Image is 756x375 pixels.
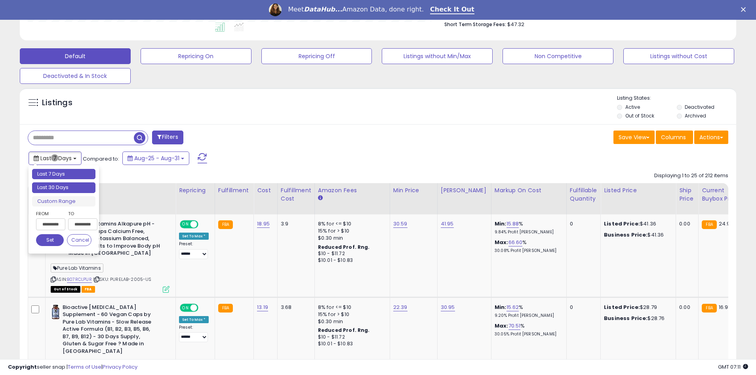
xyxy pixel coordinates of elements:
p: Listing States: [617,95,736,102]
small: FBA [218,220,233,229]
button: Deactivated & In Stock [20,68,131,84]
b: Listed Price: [604,303,640,311]
div: Fulfillment Cost [281,186,311,203]
div: [PERSON_NAME] [441,186,488,195]
div: $10.01 - $10.83 [318,257,384,264]
div: $0.30 min [318,235,384,242]
div: Close [741,7,749,12]
label: Active [625,104,640,110]
span: 16.95 [719,303,731,311]
span: 2025-09-8 07:11 GMT [718,363,748,371]
button: Repricing On [141,48,251,64]
div: 3.68 [281,304,308,311]
div: Markup on Cost [495,186,563,195]
h5: Listings [42,97,72,108]
a: B07RCLP1JR [67,276,92,283]
div: % [495,239,560,254]
li: Custom Range [32,196,95,207]
span: All listings that are currently out of stock and unavailable for purchase on Amazon [51,286,80,293]
div: seller snap | | [8,364,137,371]
div: 0.00 [679,220,692,227]
div: ASIN: [51,220,169,292]
small: FBA [218,304,233,312]
p: 30.05% Profit [PERSON_NAME] [495,331,560,337]
label: To [68,210,91,218]
a: 30.95 [441,303,455,311]
button: Aug-25 - Aug-31 [122,152,189,165]
div: Preset: [179,325,209,343]
div: Set To Max * [179,316,209,323]
span: Aug-25 - Aug-31 [134,154,179,162]
div: 8% for <= $10 [318,220,384,227]
b: Short Term Storage Fees: [444,21,506,28]
div: $10.01 - $10.83 [318,341,384,347]
div: 0 [570,304,594,311]
li: Last 7 Days [32,169,95,180]
p: 9.20% Profit [PERSON_NAME] [495,313,560,318]
div: % [495,322,560,337]
a: Privacy Policy [103,363,137,371]
div: Set To Max * [179,233,209,240]
a: 18.95 [257,220,270,228]
div: Current Buybox Price [702,186,743,203]
b: Min: [495,303,507,311]
div: 15% for > $10 [318,311,384,318]
button: Last 7 Days [29,152,82,165]
span: Compared to: [83,155,119,163]
th: The percentage added to the cost of goods (COGS) that forms the calculator for Min & Max prices. [491,183,566,214]
label: Archived [685,112,706,119]
div: $28.76 [604,315,670,322]
small: Amazon Fees. [318,195,323,202]
div: $28.79 [604,304,670,311]
a: 30.59 [393,220,408,228]
span: FBA [82,286,95,293]
button: Filters [152,131,183,144]
b: Max: [495,322,508,330]
div: $41.36 [604,220,670,227]
div: Preset: [179,241,209,259]
a: 70.51 [508,322,521,330]
div: 15% for > $10 [318,227,384,235]
img: 41c3Wz629dS._SL40_.jpg [51,304,61,320]
button: Set [36,234,64,246]
div: Fulfillment [218,186,250,195]
img: Profile image for Georgie [269,4,282,16]
div: 8% for <= $10 [318,304,384,311]
a: 22.39 [393,303,408,311]
b: Business Price: [604,314,647,322]
div: Fulfillable Quantity [570,186,597,203]
b: Pure Lab Vitamins Alkapure pH - 180 Vegi Caps Calcium Free, Sodium : Potassium Balanced, Alkaline... [69,220,165,259]
label: Out of Stock [625,112,654,119]
div: Ship Price [679,186,695,203]
div: 3.9 [281,220,308,227]
button: Columns [656,131,693,144]
p: 9.84% Profit [PERSON_NAME] [495,229,560,235]
button: Actions [694,131,728,144]
b: Min: [495,220,507,227]
button: Listings without Min/Max [382,48,493,64]
button: Cancel [67,234,91,246]
a: 13.19 [257,303,268,311]
b: Max: [495,239,508,246]
div: Min Price [393,186,434,195]
label: Deactivated [685,104,714,110]
div: $10 - $11.72 [318,250,384,257]
b: Bioactive [MEDICAL_DATA] Supplement - 60 Vegan Caps by Pure Lab Vitamins - Slow Release Active Fo... [63,304,159,357]
div: 0.00 [679,304,692,311]
div: $10 - $11.72 [318,334,384,341]
span: OFF [197,221,210,228]
a: 15.62 [507,303,519,311]
span: | SKU: PURELAB-2005-US [93,276,152,282]
span: 24.95 [719,220,733,227]
button: Default [20,48,131,64]
div: Cost [257,186,274,195]
button: Save View [613,131,655,144]
div: Meet Amazon Data, done right. [288,6,424,13]
div: $0.30 min [318,318,384,325]
b: Business Price: [604,231,647,239]
small: FBA [702,304,716,312]
div: Title [49,186,172,195]
span: Last 7 Days [40,154,72,162]
span: ON [181,221,190,228]
button: Listings without Cost [623,48,734,64]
